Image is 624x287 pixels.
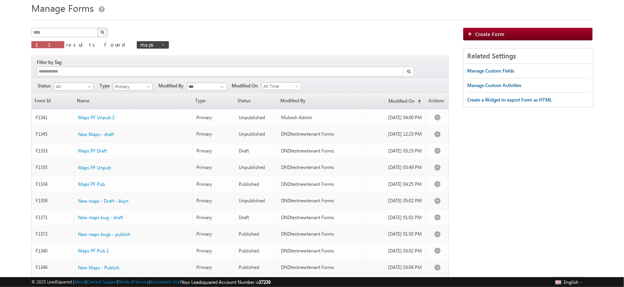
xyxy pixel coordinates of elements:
[366,181,422,188] div: [DATE] 04:25 PM
[281,247,358,254] div: DNDtestnewtenant Forms
[196,197,231,204] div: Primary
[36,231,70,238] div: F1372
[78,147,107,154] a: Maps PF Draft
[31,2,94,14] span: Manage Forms
[192,93,234,109] span: Type
[78,131,114,138] a: New Maps - draft
[100,30,104,34] img: Search
[239,247,274,254] div: Published
[281,114,358,121] div: Mukesh Admin
[468,67,515,74] div: Manage Custom Fields
[468,96,552,104] div: Create a Widget to export Form as HTML
[278,93,361,109] a: Modified By
[35,41,60,48] span: 11
[239,214,274,221] div: Draft
[196,247,231,254] div: Primary
[426,93,448,109] span: Actions
[362,93,425,109] a: Modified On(sorted ascending)
[38,82,54,89] span: Status
[281,231,358,238] div: DNDtestnewtenant Forms
[113,83,151,90] span: Primary
[36,131,70,138] div: F1345
[366,231,422,238] div: [DATE] 01:50 PM
[564,279,579,285] span: English
[100,82,113,89] span: Type
[366,247,422,254] div: [DATE] 03:02 PM
[74,279,85,284] a: About
[281,164,358,171] div: DNDtestnewtenant Forms
[366,147,422,154] div: [DATE] 03:23 PM
[281,147,358,154] div: DNDtestnewtenant Forms
[196,181,231,188] div: Primary
[78,214,123,220] span: New maps bug - draft
[553,277,585,287] button: English
[32,93,73,109] a: Form Id
[366,197,422,204] div: [DATE] 05:02 PM
[216,83,226,91] a: Show All Items
[196,147,231,154] div: Primary
[196,114,231,121] div: Primary
[196,214,231,221] div: Primary
[281,214,358,221] div: DNDtestnewtenant Forms
[366,214,422,221] div: [DATE] 01:02 PM
[239,164,274,171] div: Unpublished
[196,164,231,171] div: Primary
[281,131,358,138] div: DNDtestnewtenant Forms
[31,278,271,286] span: © 2025 LeadSquared | | | | |
[78,131,114,137] span: New Maps - draft
[36,247,70,254] div: F1340
[366,131,422,138] div: [DATE] 12:23 PM
[415,98,421,105] span: (sorted ascending)
[78,247,109,254] a: Maps PF Pub 2
[78,181,105,187] span: Maps PF Pub
[259,279,271,285] span: 37239
[78,165,111,171] span: Maps PF Unpub
[87,279,118,284] a: Contact Support
[239,131,274,138] div: Unpublished
[239,181,274,188] div: Published
[235,93,277,109] span: Status
[78,231,131,238] a: New maps bugs - publish
[78,198,129,205] a: New maps - Draft - Asyn
[475,31,505,37] span: Create Form
[468,31,475,36] img: add_icon.png
[407,69,411,73] img: Search
[36,164,70,171] div: F1335
[468,82,522,89] div: Manage Custom Activities
[37,58,64,67] div: Filter by Tag
[239,147,274,154] div: Draft
[78,164,111,171] a: Maps PF Unpub
[151,279,180,284] a: Acceptable Use
[78,214,123,221] a: New maps bug - draft
[78,114,114,121] a: Maps PF Unpub 2
[196,231,231,238] div: Primary
[119,279,149,284] a: Terms of Service
[36,214,70,221] div: F1371
[261,82,301,90] a: All Time
[36,114,70,121] div: F1341
[78,231,131,237] span: New maps bugs - publish
[281,197,358,204] div: DNDtestnewtenant Forms
[74,93,192,109] a: Name
[78,265,120,271] span: New Maps - Publish
[239,264,274,271] div: Published
[468,93,552,107] a: Create a Widget to export Form as HTML
[54,83,91,90] span: All
[36,181,70,188] div: F1334
[239,197,274,204] div: Unpublished
[78,198,129,204] span: New maps - Draft - Asyn
[366,114,422,121] div: [DATE] 04:00 PM
[78,264,120,271] a: New Maps - Publish
[181,279,271,285] span: Your Leadsquared Account Number is
[239,231,274,238] div: Published
[54,83,94,91] a: All
[239,114,274,121] div: Unpublished
[366,164,422,171] div: [DATE] 03:49 PM
[113,83,153,91] a: Primary
[281,181,358,188] div: DNDtestnewtenant Forms
[78,114,114,120] span: Maps PF Unpub 2
[78,181,105,188] a: Maps PF Pub
[196,131,231,138] div: Primary
[468,78,522,93] a: Manage Custom Activities
[36,264,70,271] div: F1346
